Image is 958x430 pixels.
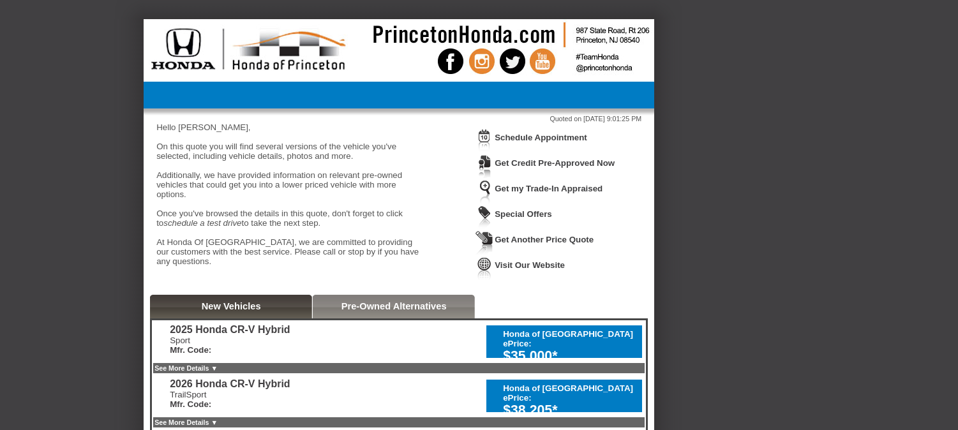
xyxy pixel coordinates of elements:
div: 2025 Honda CR-V Hybrid [170,324,290,336]
img: Icon_TradeInAppraisal.png [475,180,493,204]
a: Get Another Price Quote [495,235,594,244]
div: Sport [170,336,290,355]
div: $35,000* [503,348,636,364]
b: Mfr. Code: [170,345,211,355]
em: schedule a test drive [163,218,241,228]
img: Icon_VisitWebsite.png [475,256,493,280]
div: $38,205* [503,403,636,419]
div: Quoted on [DATE] 9:01:25 PM [156,115,641,122]
a: See More Details ▼ [154,419,218,426]
img: Icon_CreditApproval.png [475,154,493,178]
a: New Vehicles [202,301,261,311]
div: Honda of [GEOGRAPHIC_DATA] ePrice: [503,383,636,403]
b: Mfr. Code: [170,399,211,409]
img: Icon_ScheduleAppointment.png [475,129,493,152]
a: Get Credit Pre-Approved Now [495,158,615,168]
a: Pre-Owned Alternatives [341,301,447,311]
div: 2026 Honda CR-V Hybrid [170,378,290,390]
div: Honda of [GEOGRAPHIC_DATA] ePrice: [503,329,636,348]
a: Visit Our Website [495,260,565,270]
div: TrailSport [170,390,290,409]
img: Icon_GetQuote.png [475,231,493,255]
a: Schedule Appointment [495,133,587,142]
img: Icon_WeeklySpecials.png [475,205,493,229]
a: Special Offers [495,209,552,219]
a: Get my Trade-In Appraised [495,184,602,193]
div: Hello [PERSON_NAME], On this quote you will find several versions of the vehicle you've selected,... [156,122,424,276]
a: See More Details ▼ [154,364,218,372]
